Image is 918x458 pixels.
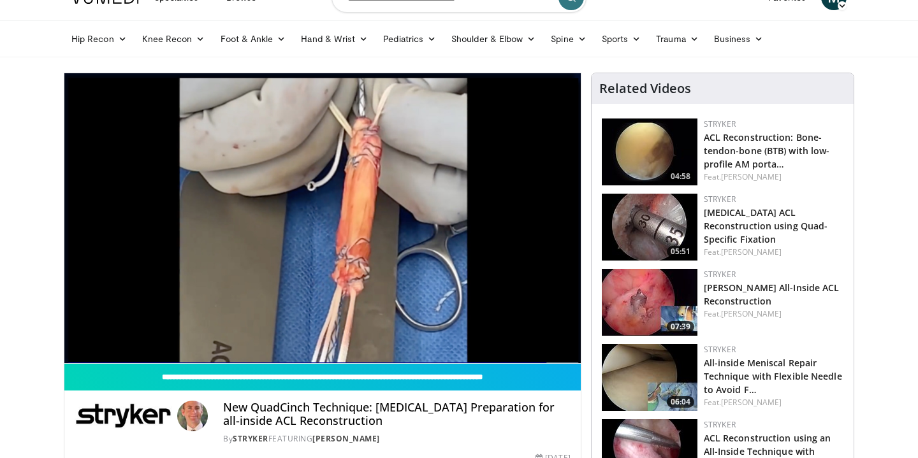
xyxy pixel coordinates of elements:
img: Avatar [177,401,208,431]
a: Stryker [704,344,736,355]
img: 1042ad87-021b-4d4a-aca5-edda01ae0822.150x105_q85_crop-smart_upscale.jpg [602,194,697,261]
a: Stryker [704,118,736,129]
a: [PERSON_NAME] [721,308,782,319]
span: 04:58 [667,171,694,182]
a: Foot & Ankle [213,26,294,52]
h4: New QuadCinch Technique: [MEDICAL_DATA] Preparation for all-inside ACL Reconstruction [223,401,570,428]
a: ACL Reconstruction: Bone-tendon-bone (BTB) with low-profile AM porta… [704,131,830,170]
span: 05:51 [667,246,694,257]
a: [MEDICAL_DATA] ACL Reconstruction using Quad-Specific Fixation [704,206,828,245]
a: Shoulder & Elbow [444,26,543,52]
a: Spine [543,26,594,52]
a: Stryker [704,194,736,204]
img: Stryker [75,401,172,431]
div: By FEATURING [223,433,570,445]
h4: Related Videos [599,81,691,96]
a: Hip Recon [64,26,135,52]
a: [PERSON_NAME] All-Inside ACL Reconstruction [704,282,840,307]
span: 07:39 [667,321,694,333]
div: Feat. [704,171,843,183]
div: Feat. [704,308,843,320]
a: [PERSON_NAME] [721,171,782,182]
video-js: Video Player [64,73,581,364]
span: 06:04 [667,396,694,408]
a: Knee Recon [135,26,213,52]
a: [PERSON_NAME] [312,433,380,444]
a: Stryker [704,269,736,280]
a: 05:51 [602,194,697,261]
a: Stryker [704,419,736,430]
div: Feat. [704,397,843,408]
a: Pediatrics [375,26,444,52]
img: f7f7267a-c81d-4618-aa4d-f41cfa328f83.150x105_q85_crop-smart_upscale.jpg [602,269,697,336]
a: Stryker [233,433,268,444]
a: Business [706,26,771,52]
a: 07:39 [602,269,697,336]
a: [PERSON_NAME] [721,397,782,408]
a: All-inside Meniscal Repair Technique with Flexible Needle to Avoid F… [704,357,842,396]
img: 78fc7ad7-5db7-45e0-8a2f-6e370d7522f6.150x105_q85_crop-smart_upscale.jpg [602,118,697,185]
a: Sports [594,26,649,52]
a: Trauma [648,26,706,52]
a: 06:04 [602,344,697,411]
a: 04:58 [602,118,697,185]
a: Hand & Wrist [293,26,375,52]
img: 2e73bdfe-bebc-48ba-a9ed-2cebf52bde1c.150x105_q85_crop-smart_upscale.jpg [602,344,697,411]
a: [PERSON_NAME] [721,247,782,257]
div: Feat. [704,247,843,258]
